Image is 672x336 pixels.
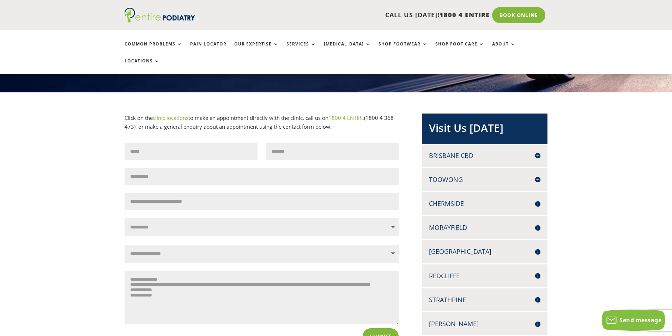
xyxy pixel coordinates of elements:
a: 1800 4 ENTIRE [328,114,364,121]
a: Book Online [492,7,545,23]
a: Entire Podiatry [125,17,195,24]
p: Click on the to make an appointment directly with the clinic, call us on (1800 4 368 473), or mak... [125,114,399,132]
a: Pain Locator [190,42,226,57]
h4: Morayfield [429,223,540,232]
h4: Brisbane CBD [429,151,540,160]
h4: Strathpine [429,295,540,304]
a: clinic locations [153,114,188,121]
span: Send message [619,316,661,324]
a: [MEDICAL_DATA] [324,42,371,57]
a: About [492,42,516,57]
a: Shop Foot Care [435,42,484,57]
h2: Visit Us [DATE] [429,121,540,139]
img: logo (1) [125,8,195,23]
h4: Redcliffe [429,271,540,280]
a: Our Expertise [234,42,279,57]
h4: [PERSON_NAME] [429,319,540,328]
h4: Toowong [429,175,540,184]
a: Locations [125,59,160,74]
a: Shop Footwear [379,42,428,57]
a: Common Problems [125,42,182,57]
a: Services [286,42,316,57]
button: Send message [602,310,665,331]
span: 1800 4 ENTIRE [440,11,490,19]
h4: [GEOGRAPHIC_DATA] [429,247,540,256]
p: CALL US [DATE]! [222,11,490,20]
h4: Chermside [429,199,540,208]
